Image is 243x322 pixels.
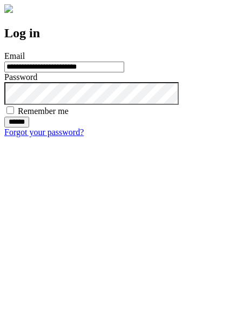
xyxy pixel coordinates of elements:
label: Remember me [18,106,69,116]
img: logo-4e3dc11c47720685a147b03b5a06dd966a58ff35d612b21f08c02c0306f2b779.png [4,4,13,13]
label: Email [4,51,25,61]
h2: Log in [4,26,239,41]
label: Password [4,72,37,82]
a: Forgot your password? [4,128,84,137]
